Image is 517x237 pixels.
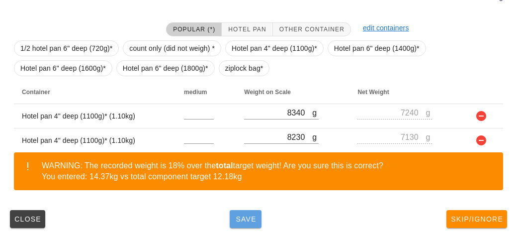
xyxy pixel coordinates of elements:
span: medium [184,89,207,96]
span: 1/2 hotel pan 6" deep (720g)* [20,41,112,56]
span: Hotel pan 6" deep (1600g)* [20,61,106,76]
span: Popular (*) [172,26,215,33]
span: ziplock bag* [225,61,263,76]
th: Container: Not sorted. Activate to sort ascending. [14,80,176,104]
span: Weight on Scale [244,89,291,96]
span: Hotel pan 6" deep (1400g)* [334,41,420,56]
th: Net Weight: Not sorted. Activate to sort ascending. [349,80,463,104]
td: Hotel pan 4" deep (1100g)* (1.10kg) [14,128,176,152]
div: g [426,106,432,119]
span: Hotel pan 6" deep (1800g)* [123,61,208,76]
span: Hotel Pan [228,26,266,33]
span: Close [14,215,41,223]
th: medium: Not sorted. Activate to sort ascending. [176,80,236,104]
button: Save [230,210,261,228]
span: Hotel pan 4" deep (1100g)* [232,41,317,56]
button: Close [10,210,45,228]
span: Container [22,89,50,96]
th: Weight on Scale: Not sorted. Activate to sort ascending. [236,80,349,104]
div: g [426,130,432,143]
button: Hotel Pan [222,22,272,36]
span: Net Weight [357,89,389,96]
div: g [312,130,319,143]
div: WARNING: The recorded weight is 18% over the target weight! Are you sure this is correct? You ent... [42,160,495,182]
button: Skip/Ignore [446,210,507,228]
th: Not sorted. Activate to sort ascending. [463,80,503,104]
span: Skip/Ignore [450,215,503,223]
span: Other Container [279,26,345,33]
button: Other Container [273,22,351,36]
button: Popular (*) [166,22,222,36]
span: count only (did not weigh) * [129,41,215,56]
b: total [216,161,233,170]
span: Save [234,215,258,223]
div: g [312,106,319,119]
td: Hotel pan 4" deep (1100g)* (1.10kg) [14,104,176,128]
a: edit containers [363,24,409,32]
